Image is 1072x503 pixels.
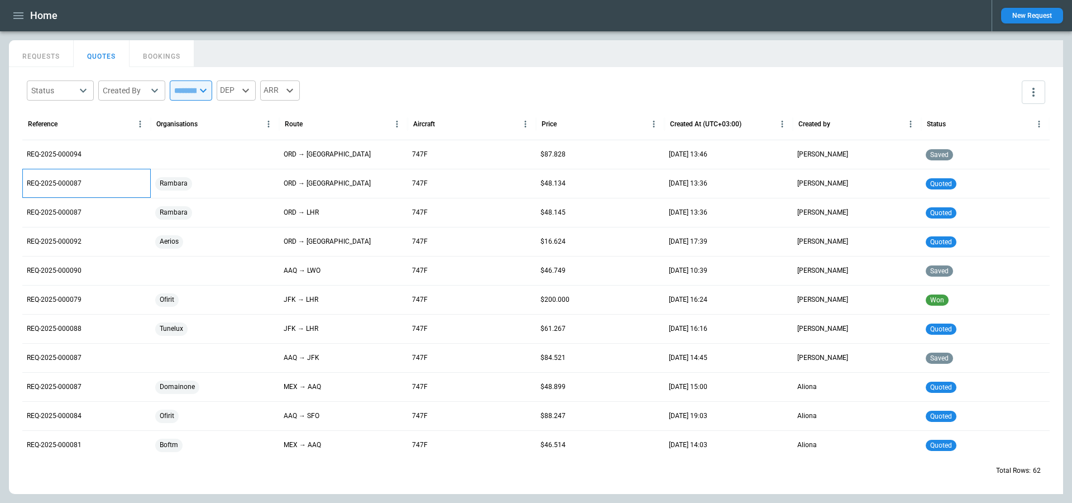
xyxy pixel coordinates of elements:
[74,40,130,67] button: QUOTES
[284,208,319,217] p: ORD → LHR
[412,324,428,334] p: 747F
[928,151,951,159] span: saved
[412,237,428,246] p: 747F
[1031,116,1047,132] button: Status column menu
[540,440,566,450] p: $46.514
[389,116,405,132] button: Route column menu
[669,150,707,159] p: 24/09/2025 13:46
[540,208,566,217] p: $48.145
[27,295,82,305] p: REQ-2025-000079
[155,431,183,459] span: Boftm
[928,354,951,362] span: saved
[27,179,82,188] p: REQ-2025-000087
[284,150,371,159] p: ORD → JFK
[669,411,707,421] p: 04/08/2025 19:03
[31,85,76,96] div: Status
[412,266,428,276] p: 747F
[540,382,566,392] p: $48.899
[928,238,954,246] span: quoted
[412,353,428,363] p: 747F
[27,266,82,276] p: REQ-2025-000090
[27,353,82,363] p: REQ-2025-000087
[284,382,321,392] p: MEX → AAQ
[797,150,848,159] p: [PERSON_NAME]
[542,120,557,128] div: Price
[260,80,300,101] div: ARR
[797,295,848,305] p: [PERSON_NAME]
[412,411,428,421] p: 747F
[27,411,82,421] p: REQ-2025-000084
[797,208,848,217] p: [PERSON_NAME]
[28,120,58,128] div: Reference
[284,179,371,188] p: ORD → JFK
[540,179,566,188] p: $48.134
[27,382,82,392] p: REQ-2025-000087
[412,382,428,392] p: 747F
[669,237,707,246] p: 15/09/2025 17:39
[669,353,707,363] p: 26/08/2025 14:45
[27,150,82,159] p: REQ-2025-000094
[27,237,82,246] p: REQ-2025-000092
[928,180,954,188] span: quoted
[284,440,321,450] p: MEX → AAQ
[928,267,951,275] span: saved
[669,208,707,217] p: 24/09/2025 13:36
[155,198,192,227] span: Rambara
[217,80,256,101] div: DEP
[156,120,198,128] div: Organisations
[797,411,817,421] p: Aliona
[413,120,435,128] div: Aircraft
[284,295,318,305] p: JFK → LHR
[412,295,428,305] p: 747F
[540,266,566,276] p: $46.749
[285,120,303,128] div: Route
[646,116,662,132] button: Price column menu
[797,440,817,450] p: Aliona
[669,324,707,334] p: 05/09/2025 16:16
[797,382,817,392] p: Aliona
[284,353,319,363] p: AAQ → JFK
[797,237,848,246] p: [PERSON_NAME]
[797,179,848,188] p: [PERSON_NAME]
[155,169,192,198] span: Rambara
[798,120,830,128] div: Created by
[130,40,194,67] button: BOOKINGS
[284,237,371,246] p: ORD → JFK
[669,382,707,392] p: 22/08/2025 15:00
[27,324,82,334] p: REQ-2025-000088
[928,383,954,391] span: quoted
[927,120,946,128] div: Status
[797,266,848,276] p: [PERSON_NAME]
[540,295,569,305] p: $200.000
[103,85,147,96] div: Created By
[9,40,74,67] button: REQUESTS
[1033,466,1041,476] p: 62
[412,150,428,159] p: 747F
[928,442,954,449] span: quoted
[30,9,58,22] h1: Home
[540,353,566,363] p: $84.521
[412,208,428,217] p: 747F
[540,237,566,246] p: $16.624
[996,466,1031,476] p: Total Rows:
[155,315,188,343] span: Tunelux
[669,179,707,188] p: 24/09/2025 13:36
[27,208,82,217] p: REQ-2025-000087
[284,324,318,334] p: JFK → LHR
[284,411,319,421] p: AAQ → SFO
[412,179,428,188] p: 747F
[669,440,707,450] p: 17/07/2025 14:03
[27,440,82,450] p: REQ-2025-000081
[903,116,918,132] button: Created by column menu
[412,440,428,450] p: 747F
[797,353,848,363] p: [PERSON_NAME]
[797,324,848,334] p: [PERSON_NAME]
[1001,8,1063,23] button: New Request
[669,266,707,276] p: 09/09/2025 10:39
[540,324,566,334] p: $61.267
[284,266,320,276] p: AAQ → LWO
[155,227,183,256] span: Aerios
[928,325,954,333] span: quoted
[132,116,148,132] button: Reference column menu
[155,286,179,314] span: Ofirit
